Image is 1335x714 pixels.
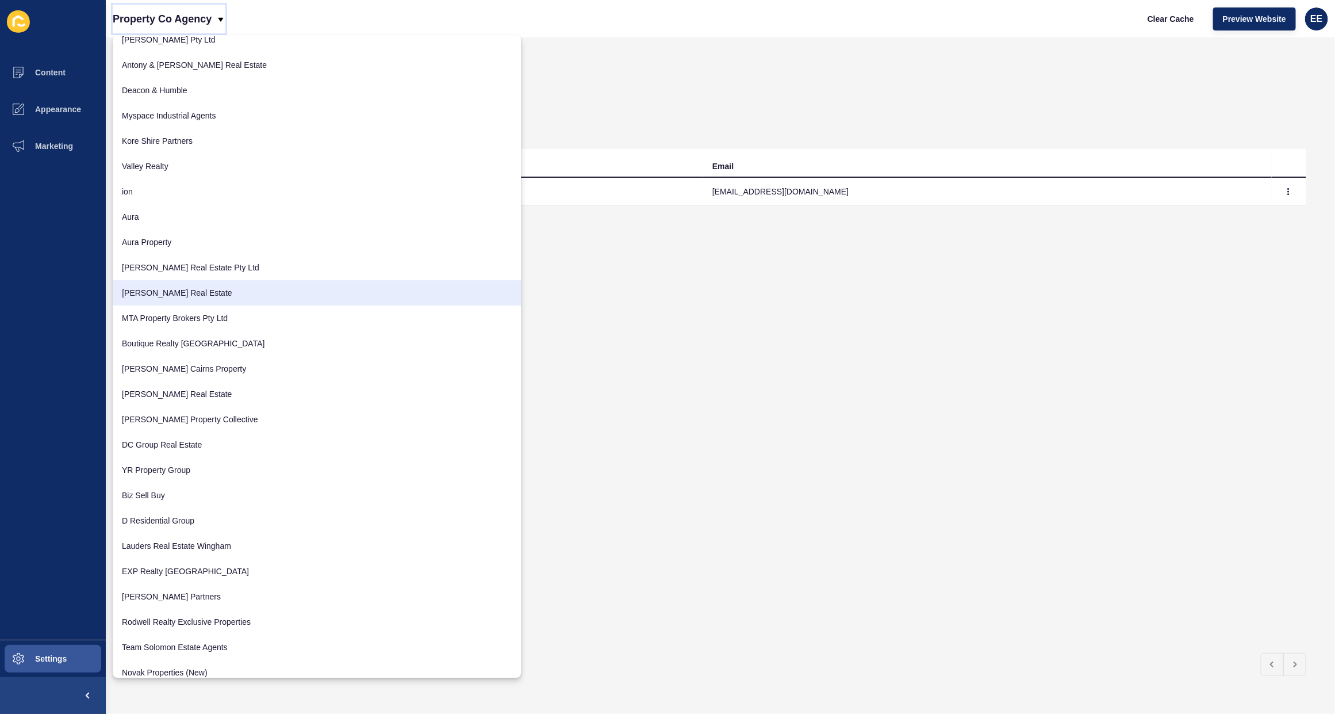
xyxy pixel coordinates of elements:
[113,407,521,432] a: [PERSON_NAME] Property Collective
[113,660,521,685] a: Novak Properties (New)
[113,483,521,508] a: Biz Sell Buy
[113,457,521,483] a: YR Property Group
[113,381,521,407] a: [PERSON_NAME] Real Estate
[1223,13,1286,25] span: Preview Website
[113,154,521,179] a: Valley Realty
[113,204,521,230] a: Aura
[113,255,521,280] a: [PERSON_NAME] Real Estate Pty Ltd
[113,331,521,356] a: Boutique Realty [GEOGRAPHIC_DATA]
[113,179,521,204] a: ion
[113,306,521,331] a: MTA Property Brokers Pty Ltd
[1310,13,1322,25] span: EE
[1213,7,1296,30] button: Preview Website
[113,584,521,609] a: [PERSON_NAME] Partners
[113,103,521,128] a: Myspace Industrial Agents
[113,27,521,52] a: [PERSON_NAME] Pty Ltd
[113,230,521,255] a: Aura Property
[712,161,734,172] div: Email
[1148,13,1194,25] span: Clear Cache
[113,609,521,635] a: Rodwell Realty Exclusive Properties
[113,128,521,154] a: Kore Shire Partners
[135,82,1306,108] p: Create/edit users
[113,635,521,660] a: Team Solomon Estate Agents
[113,78,521,103] a: Deacon & Humble
[113,533,521,559] a: Lauders Real Estate Wingham
[113,508,521,533] a: D Residential Group
[113,52,521,78] a: Antony & [PERSON_NAME] Real Estate
[1138,7,1204,30] button: Clear Cache
[703,178,1272,206] td: [EMAIL_ADDRESS][DOMAIN_NAME]
[113,280,521,306] a: [PERSON_NAME] Real Estate
[113,356,521,381] a: [PERSON_NAME] Cairns Property
[113,5,212,33] p: Property Co Agency
[135,66,1306,82] h1: Users
[113,559,521,584] a: EXP Realty [GEOGRAPHIC_DATA]
[113,432,521,457] a: DC Group Real Estate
